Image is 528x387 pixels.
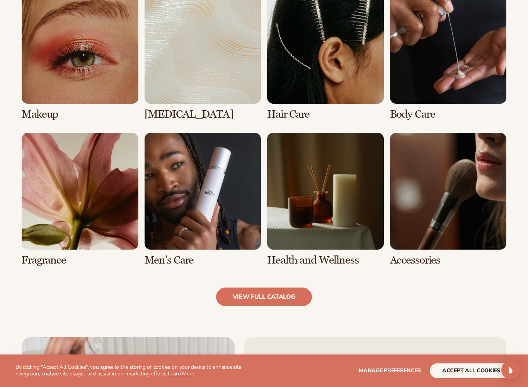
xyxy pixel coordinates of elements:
[216,288,312,306] a: view full catalog
[390,108,507,120] h3: Body Care
[390,133,507,266] div: 8 / 8
[145,133,261,266] div: 6 / 8
[430,363,513,378] button: accept all cookies
[22,133,138,266] div: 5 / 8
[359,363,421,378] button: Manage preferences
[22,108,138,120] h3: Makeup
[267,108,384,120] h3: Hair Care
[15,364,264,377] p: By clicking "Accept All Cookies", you agree to the storing of cookies on your device to enhance s...
[501,361,520,379] div: Open Intercom Messenger
[168,370,194,377] a: Learn More
[267,133,384,266] div: 7 / 8
[145,108,261,120] h3: [MEDICAL_DATA]
[359,367,421,374] span: Manage preferences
